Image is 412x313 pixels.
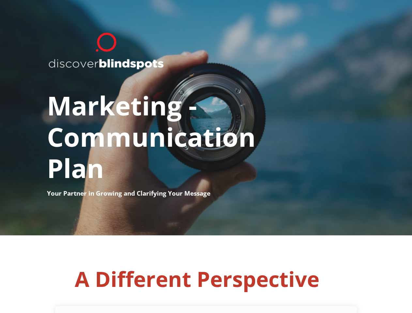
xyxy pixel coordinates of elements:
span: Plan [47,150,104,186]
span: Your Partner in Growing and Clarifying Your Message [47,189,210,198]
span: A Different Perspective [75,264,319,293]
span: Marketing - [47,87,197,123]
span: Communication [47,119,256,154]
img: I85laVxo2ZK_titQb5wRwhae6gw_VtE43I4IwQ.png [47,31,164,73]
